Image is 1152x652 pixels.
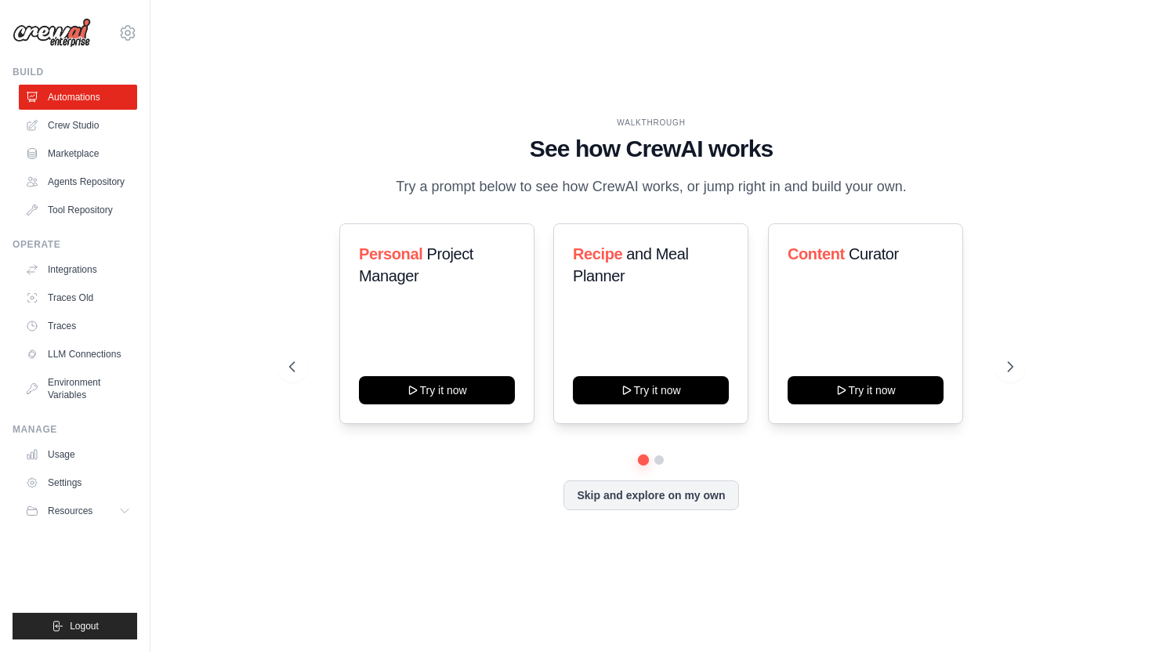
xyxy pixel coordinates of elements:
[13,66,137,78] div: Build
[19,85,137,110] a: Automations
[788,245,845,263] span: Content
[19,113,137,138] a: Crew Studio
[289,117,1013,129] div: WALKTHROUGH
[48,505,92,517] span: Resources
[13,238,137,251] div: Operate
[563,480,738,510] button: Skip and explore on my own
[19,498,137,523] button: Resources
[573,245,688,284] span: and Meal Planner
[573,376,729,404] button: Try it now
[13,613,137,639] button: Logout
[13,423,137,436] div: Manage
[573,245,622,263] span: Recipe
[19,285,137,310] a: Traces Old
[388,176,915,198] p: Try a prompt below to see how CrewAI works, or jump right in and build your own.
[359,245,422,263] span: Personal
[788,376,944,404] button: Try it now
[19,257,137,282] a: Integrations
[19,442,137,467] a: Usage
[848,245,898,263] span: Curator
[19,313,137,339] a: Traces
[19,342,137,367] a: LLM Connections
[19,197,137,223] a: Tool Repository
[19,141,137,166] a: Marketplace
[19,470,137,495] a: Settings
[13,18,91,48] img: Logo
[289,135,1013,163] h1: See how CrewAI works
[19,370,137,407] a: Environment Variables
[70,620,99,632] span: Logout
[359,376,515,404] button: Try it now
[19,169,137,194] a: Agents Repository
